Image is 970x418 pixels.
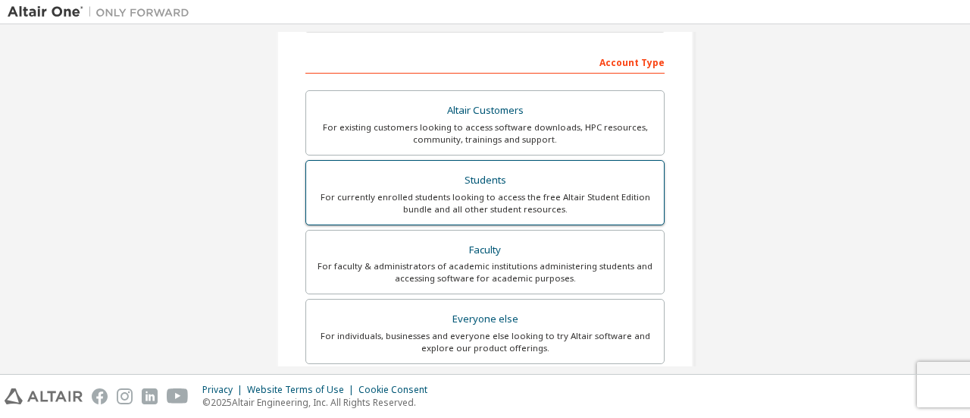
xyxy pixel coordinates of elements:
[315,330,655,354] div: For individuals, businesses and everyone else looking to try Altair software and explore our prod...
[315,240,655,261] div: Faculty
[247,384,358,396] div: Website Terms of Use
[315,260,655,284] div: For faculty & administrators of academic institutions administering students and accessing softwa...
[142,388,158,404] img: linkedin.svg
[358,384,436,396] div: Cookie Consent
[315,170,655,191] div: Students
[315,191,655,215] div: For currently enrolled students looking to access the free Altair Student Edition bundle and all ...
[305,49,665,74] div: Account Type
[315,121,655,146] div: For existing customers looking to access software downloads, HPC resources, community, trainings ...
[202,384,247,396] div: Privacy
[167,388,189,404] img: youtube.svg
[315,309,655,330] div: Everyone else
[8,5,197,20] img: Altair One
[315,100,655,121] div: Altair Customers
[92,388,108,404] img: facebook.svg
[5,388,83,404] img: altair_logo.svg
[202,396,436,409] p: © 2025 Altair Engineering, Inc. All Rights Reserved.
[117,388,133,404] img: instagram.svg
